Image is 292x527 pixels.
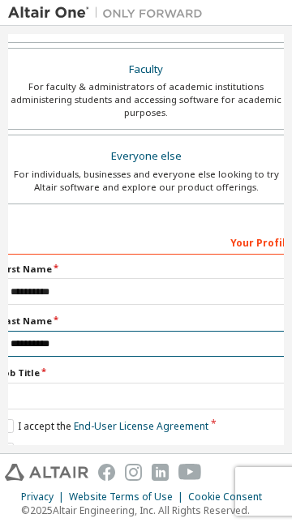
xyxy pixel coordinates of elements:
p: © 2025 Altair Engineering, Inc. All Rights Reserved. [21,503,272,517]
img: linkedin.svg [152,464,169,481]
div: Faculty [11,58,281,81]
div: Privacy [21,491,69,503]
div: Cookie Consent [188,491,272,503]
div: For faculty & administrators of academic institutions administering students and accessing softwa... [11,80,281,119]
div: For individuals, businesses and everyone else looking to try Altair software and explore our prod... [11,168,281,194]
div: Website Terms of Use [69,491,188,503]
img: instagram.svg [125,464,142,481]
a: End-User License Agreement [74,419,208,433]
img: Altair One [8,5,211,21]
img: altair_logo.svg [5,464,88,481]
img: facebook.svg [98,464,115,481]
img: youtube.svg [178,464,202,481]
div: Everyone else [11,145,281,168]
